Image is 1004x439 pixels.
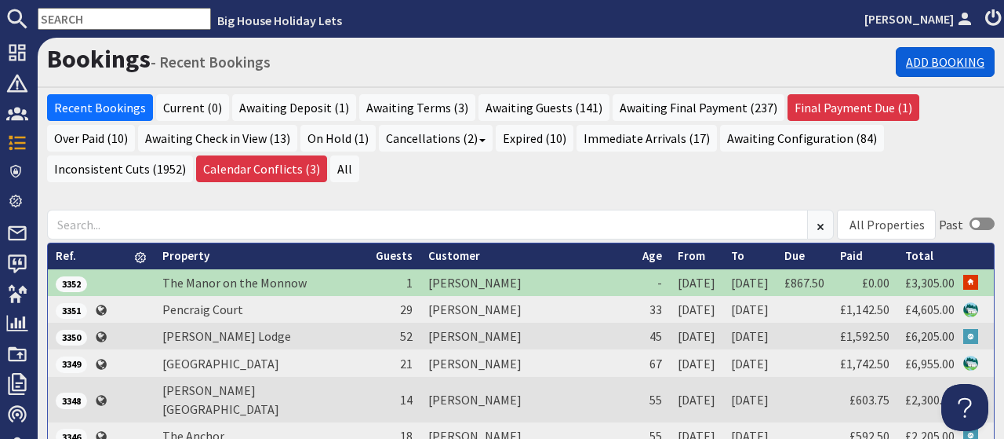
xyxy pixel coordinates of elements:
[723,296,777,323] td: [DATE]
[400,328,413,344] span: 52
[420,296,635,323] td: [PERSON_NAME]
[359,94,475,121] a: Awaiting Terms (3)
[896,47,995,77] a: Add Booking
[47,94,153,121] a: Recent Bookings
[162,302,243,317] a: Pencraig Court
[840,248,863,263] a: Paid
[478,94,609,121] a: Awaiting Guests (141)
[905,328,955,344] a: £6,205.00
[840,302,889,317] a: £1,142.50
[670,349,723,376] td: [DATE]
[56,328,87,344] a: 3350
[723,377,777,423] td: [DATE]
[577,125,717,152] a: Immediate Arrivals (17)
[963,329,978,344] img: Referer: Group Accommodation
[300,125,376,152] a: On Hold (1)
[635,377,670,423] td: 55
[376,248,413,263] a: Guests
[777,243,832,269] th: Due
[788,94,919,121] a: Final Payment Due (1)
[38,8,211,30] input: SEARCH
[723,269,777,296] td: [DATE]
[496,125,573,152] a: Expired (10)
[849,392,889,408] a: £603.75
[963,275,978,290] img: Referer: Big Cottages
[723,349,777,376] td: [DATE]
[56,392,87,408] a: 3348
[420,377,635,423] td: [PERSON_NAME]
[905,392,955,408] a: £2,300.00
[47,43,151,75] a: Bookings
[56,393,87,408] span: 3348
[232,94,356,121] a: Awaiting Deposit (1)
[720,125,884,152] a: Awaiting Configuration (84)
[156,94,229,121] a: Current (0)
[678,248,705,263] a: From
[47,210,808,240] input: Search...
[400,392,413,408] span: 14
[963,302,978,317] img: Referer: Big House Holiday Lets
[731,248,744,263] a: To
[723,323,777,349] td: [DATE]
[56,275,87,291] a: 3352
[56,357,87,372] span: 3349
[849,215,925,234] div: All Properties
[635,296,670,323] td: 33
[635,349,670,376] td: 67
[420,323,635,349] td: [PERSON_NAME]
[56,303,87,319] span: 3351
[613,94,784,121] a: Awaiting Final Payment (237)
[162,275,307,291] a: The Manor on the Monnow
[905,302,955,317] a: £4,605.00
[56,248,76,263] a: Ref.
[151,53,271,71] small: - Recent Bookings
[56,330,87,346] span: 3350
[379,125,493,152] a: Cancellations (2)
[862,275,889,291] a: £0.00
[162,328,291,344] a: [PERSON_NAME] Lodge
[420,349,635,376] td: [PERSON_NAME]
[420,269,635,296] td: [PERSON_NAME]
[217,13,342,28] a: Big House Holiday Lets
[47,155,193,182] a: Inconsistent Cuts (1952)
[400,356,413,371] span: 21
[162,382,279,417] a: [PERSON_NAME][GEOGRAPHIC_DATA]
[56,276,87,292] span: 3352
[330,155,359,182] a: All
[56,302,87,317] a: 3351
[162,356,279,371] a: [GEOGRAPHIC_DATA]
[837,210,936,240] div: Combobox
[162,248,209,263] a: Property
[642,248,662,263] a: Age
[840,328,889,344] a: £1,592.50
[635,269,670,296] td: -
[428,248,480,263] a: Customer
[670,377,723,423] td: [DATE]
[905,275,955,291] a: £3,305.00
[635,323,670,349] td: 45
[670,323,723,349] td: [DATE]
[939,215,963,234] div: Past
[138,125,297,152] a: Awaiting Check in View (13)
[864,9,976,28] a: [PERSON_NAME]
[905,248,933,263] a: Total
[941,384,988,431] iframe: Toggle Customer Support
[406,275,413,291] span: 1
[400,302,413,317] span: 29
[905,356,955,371] a: £6,955.00
[784,275,824,291] a: £867.50
[670,269,723,296] td: [DATE]
[840,356,889,371] a: £1,742.50
[670,296,723,323] td: [DATE]
[47,125,135,152] a: Over Paid (10)
[963,356,978,371] img: Referer: Big House Holiday Lets
[196,155,327,182] a: Calendar Conflicts (3)
[56,355,87,371] a: 3349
